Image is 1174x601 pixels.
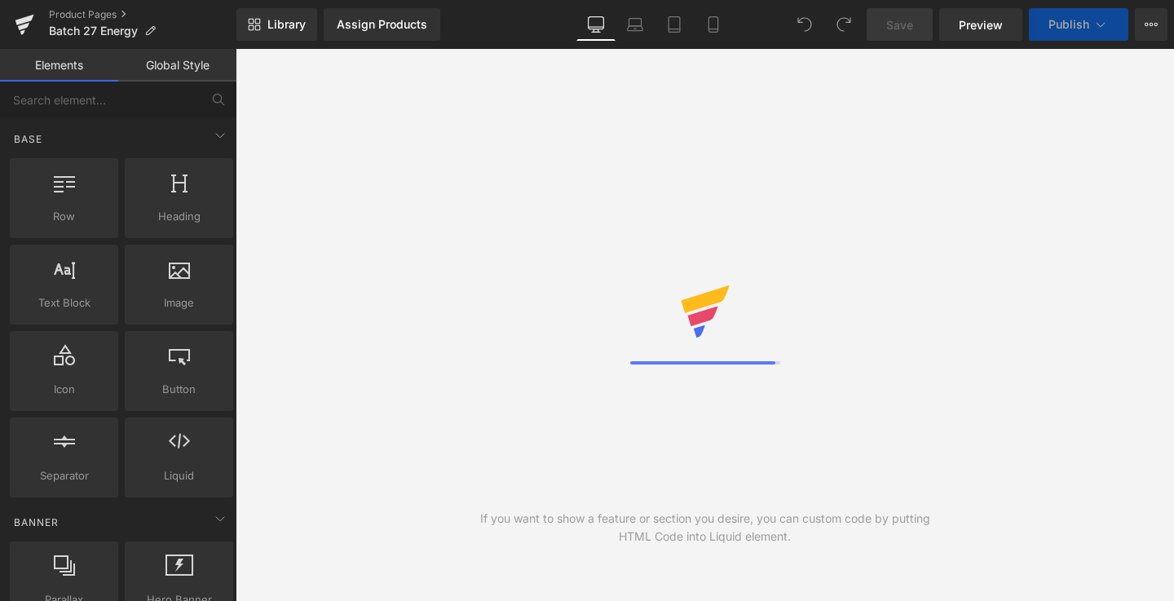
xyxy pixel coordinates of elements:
[959,16,1003,33] span: Preview
[12,131,44,147] span: Base
[267,17,306,32] span: Library
[236,8,317,41] a: New Library
[1048,18,1089,31] span: Publish
[15,294,113,312] span: Text Block
[337,18,427,31] div: Assign Products
[1029,8,1128,41] button: Publish
[655,8,694,41] a: Tablet
[1135,8,1167,41] button: More
[118,49,236,82] a: Global Style
[886,16,913,33] span: Save
[576,8,616,41] a: Desktop
[616,8,655,41] a: Laptop
[939,8,1022,41] a: Preview
[49,8,236,21] a: Product Pages
[130,294,228,312] span: Image
[828,8,860,41] button: Redo
[12,515,60,530] span: Banner
[694,8,733,41] a: Mobile
[130,467,228,484] span: Liquid
[15,381,113,398] span: Icon
[470,510,940,546] div: If you want to show a feature or section you desire, you can custom code by putting HTML Code int...
[130,208,228,225] span: Heading
[130,381,228,398] span: Button
[15,208,113,225] span: Row
[49,24,138,38] span: Batch 27 Energy
[788,8,821,41] button: Undo
[15,467,113,484] span: Separator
